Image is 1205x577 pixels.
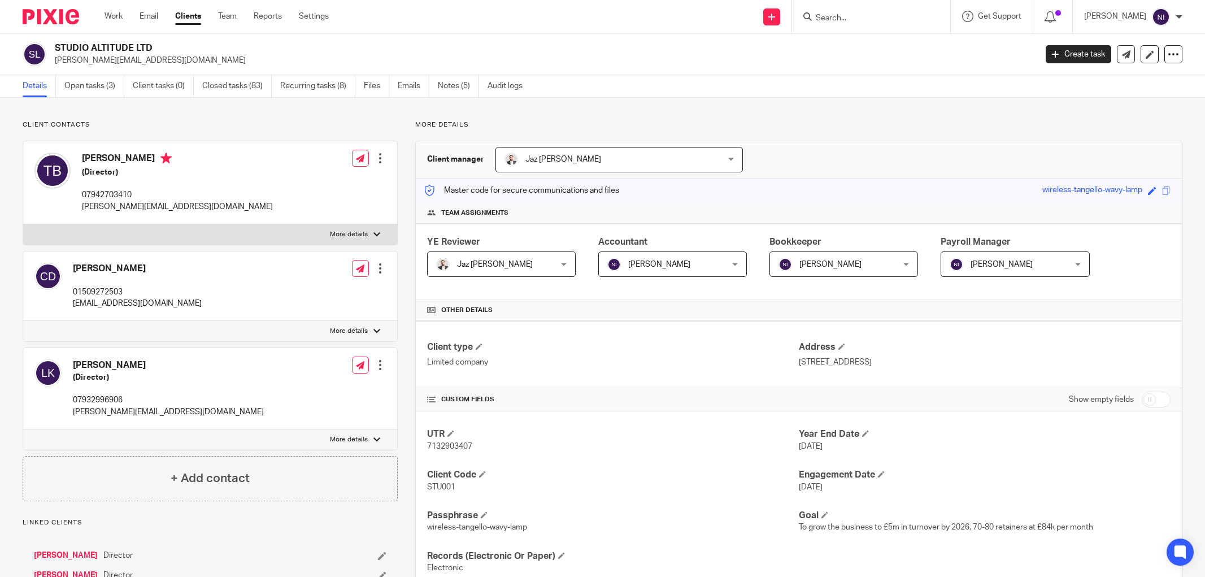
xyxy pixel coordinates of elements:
span: wireless-tangello-wavy-lamp [427,523,527,531]
p: [STREET_ADDRESS] [799,357,1171,368]
img: Pixie [23,9,79,24]
span: [DATE] [799,442,823,450]
span: Team assignments [441,209,508,218]
span: Director [103,550,133,561]
p: More details [330,327,368,336]
img: svg%3E [34,359,62,387]
h4: [PERSON_NAME] [82,153,273,167]
a: Notes (5) [438,75,479,97]
span: Electronic [427,564,463,572]
p: More details [415,120,1182,129]
p: 07932996906 [73,394,264,406]
a: Audit logs [488,75,531,97]
h4: Passphrase [427,510,799,522]
p: Master code for secure communications and files [424,185,619,196]
span: Payroll Manager [941,237,1011,246]
span: [DATE] [799,483,823,491]
p: [PERSON_NAME][EMAIL_ADDRESS][DOMAIN_NAME] [82,201,273,212]
p: [PERSON_NAME][EMAIL_ADDRESS][DOMAIN_NAME] [55,55,1029,66]
img: svg%3E [1152,8,1170,26]
a: Team [218,11,237,22]
a: Open tasks (3) [64,75,124,97]
p: 01509272503 [73,287,202,298]
span: [PERSON_NAME] [628,261,690,268]
a: [PERSON_NAME] [34,550,98,561]
h2: STUDIO ALTITUDE LTD [55,42,834,54]
h4: Goal [799,510,1171,522]
h5: (Director) [73,372,264,383]
img: svg%3E [607,258,621,271]
a: Work [105,11,123,22]
img: svg%3E [34,153,71,189]
h4: Records (Electronic Or Paper) [427,550,799,562]
img: svg%3E [23,42,46,66]
a: Files [364,75,389,97]
a: Email [140,11,158,22]
h4: Client type [427,341,799,353]
span: To grow the business to £5m in turnover by 2026, 70-80 retainers at £84k per month [799,523,1093,531]
p: [PERSON_NAME] [1084,11,1146,22]
p: [PERSON_NAME][EMAIL_ADDRESS][DOMAIN_NAME] [73,406,264,418]
p: Limited company [427,357,799,368]
a: Closed tasks (83) [202,75,272,97]
input: Search [815,14,916,24]
img: svg%3E [950,258,963,271]
a: Settings [299,11,329,22]
span: Get Support [978,12,1021,20]
h4: UTR [427,428,799,440]
p: More details [330,435,368,444]
img: 48292-0008-compressed%20square.jpg [436,258,450,271]
h4: [PERSON_NAME] [73,359,264,371]
a: Client tasks (0) [133,75,194,97]
h4: Year End Date [799,428,1171,440]
label: Show empty fields [1069,394,1134,405]
img: svg%3E [34,263,62,290]
span: [PERSON_NAME] [971,261,1033,268]
h4: CUSTOM FIELDS [427,395,799,404]
h3: Client manager [427,154,484,165]
span: Bookkeeper [769,237,821,246]
h4: [PERSON_NAME] [73,263,202,275]
span: Accountant [598,237,647,246]
span: YE Reviewer [427,237,480,246]
h4: Client Code [427,469,799,481]
p: [EMAIL_ADDRESS][DOMAIN_NAME] [73,298,202,309]
div: wireless-tangello-wavy-lamp [1042,184,1142,197]
p: Linked clients [23,518,398,527]
a: Reports [254,11,282,22]
span: 7132903407 [427,442,472,450]
a: Details [23,75,56,97]
a: Recurring tasks (8) [280,75,355,97]
span: Jaz [PERSON_NAME] [457,261,533,268]
img: 48292-0008-compressed%20square.jpg [504,153,518,166]
img: svg%3E [778,258,792,271]
span: [PERSON_NAME] [799,261,862,268]
i: Primary [160,153,172,164]
span: Other details [441,306,493,315]
a: Clients [175,11,201,22]
a: Emails [398,75,429,97]
span: Jaz [PERSON_NAME] [525,155,601,163]
p: 07942703410 [82,189,273,201]
h4: Engagement Date [799,469,1171,481]
h4: Address [799,341,1171,353]
h5: (Director) [82,167,273,178]
a: Create task [1046,45,1111,63]
span: STU001 [427,483,455,491]
p: More details [330,230,368,239]
p: Client contacts [23,120,398,129]
h4: + Add contact [171,470,250,487]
